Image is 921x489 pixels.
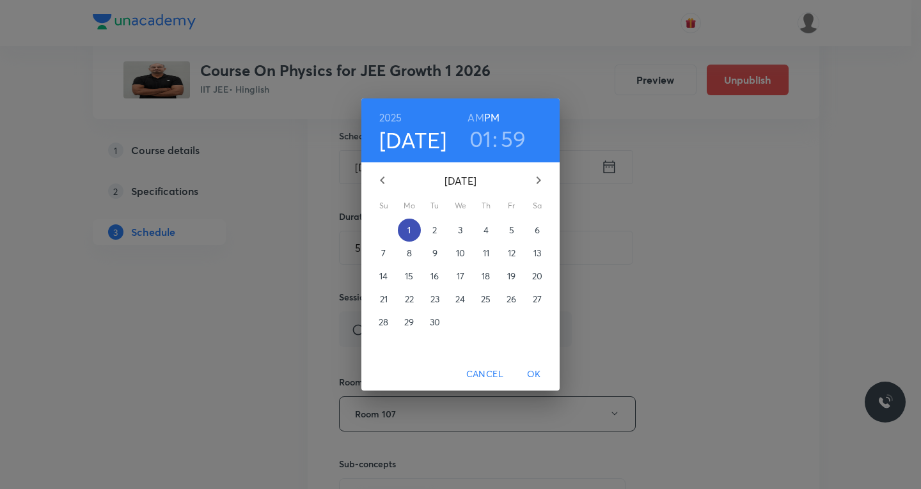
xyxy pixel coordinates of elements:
[423,242,446,265] button: 9
[526,219,549,242] button: 6
[380,293,388,306] p: 21
[398,199,421,212] span: Mo
[372,242,395,265] button: 7
[469,125,492,152] button: 01
[379,270,388,283] p: 14
[398,288,421,311] button: 22
[475,265,498,288] button: 18
[372,265,395,288] button: 14
[535,224,540,237] p: 6
[481,293,491,306] p: 25
[500,219,523,242] button: 5
[405,270,413,283] p: 15
[456,247,465,260] p: 10
[423,288,446,311] button: 23
[407,247,412,260] p: 8
[432,224,437,237] p: 2
[449,219,472,242] button: 3
[432,247,437,260] p: 9
[398,219,421,242] button: 1
[533,293,542,306] p: 27
[379,109,402,127] button: 2025
[379,316,388,329] p: 28
[532,270,542,283] p: 20
[404,316,414,329] p: 29
[519,366,549,382] span: OK
[533,247,541,260] p: 13
[508,247,516,260] p: 12
[526,265,549,288] button: 20
[507,293,516,306] p: 26
[475,242,498,265] button: 11
[466,366,503,382] span: Cancel
[379,127,447,153] button: [DATE]
[482,270,490,283] p: 18
[457,270,464,283] p: 17
[500,265,523,288] button: 19
[430,293,439,306] p: 23
[484,224,489,237] p: 4
[449,242,472,265] button: 10
[468,109,484,127] button: AM
[407,224,411,237] p: 1
[492,125,498,152] h3: :
[449,265,472,288] button: 17
[500,288,523,311] button: 26
[398,311,421,334] button: 29
[500,242,523,265] button: 12
[372,288,395,311] button: 21
[372,311,395,334] button: 28
[526,242,549,265] button: 13
[514,362,555,386] button: OK
[449,288,472,311] button: 24
[430,270,439,283] p: 16
[483,247,489,260] p: 11
[398,242,421,265] button: 8
[398,173,523,189] p: [DATE]
[507,270,516,283] p: 19
[475,199,498,212] span: Th
[405,293,414,306] p: 22
[484,109,500,127] button: PM
[423,199,446,212] span: Tu
[500,199,523,212] span: Fr
[509,224,514,237] p: 5
[423,265,446,288] button: 16
[526,288,549,311] button: 27
[449,199,472,212] span: We
[501,125,526,152] button: 59
[423,311,446,334] button: 30
[458,224,462,237] p: 3
[461,362,508,386] button: Cancel
[526,199,549,212] span: Sa
[475,288,498,311] button: 25
[475,219,498,242] button: 4
[423,219,446,242] button: 2
[430,316,440,329] p: 30
[381,247,386,260] p: 7
[372,199,395,212] span: Su
[398,265,421,288] button: 15
[455,293,465,306] p: 24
